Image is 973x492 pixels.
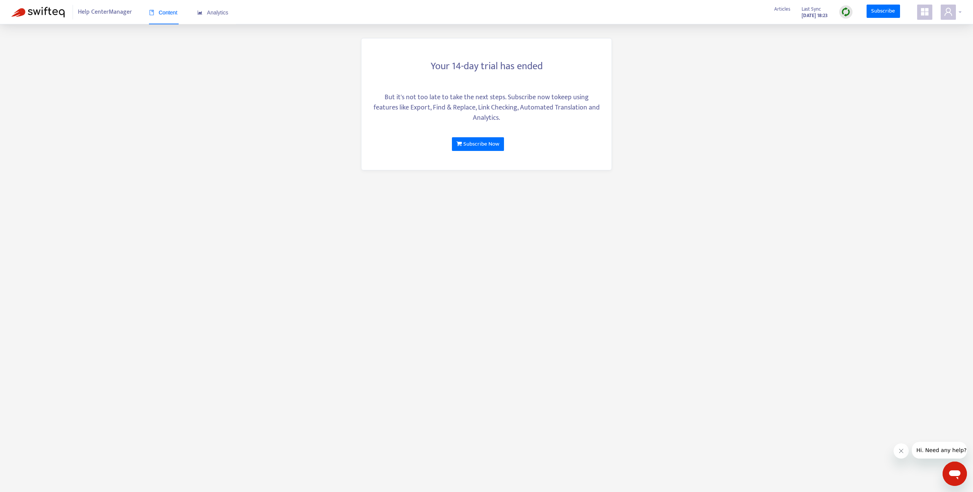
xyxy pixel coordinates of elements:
[197,10,203,15] span: area-chart
[78,5,132,19] span: Help Center Manager
[894,443,909,459] iframe: Close message
[841,7,851,17] img: sync.dc5367851b00ba804db3.png
[867,5,900,18] a: Subscribe
[944,7,953,16] span: user
[802,11,828,20] strong: [DATE] 18:23
[802,5,821,13] span: Last Sync
[373,92,600,123] div: But it's not too late to take the next steps. Subscribe now to keep using features like Export, F...
[149,10,177,16] span: Content
[197,10,228,16] span: Analytics
[373,60,600,73] h3: Your 14-day trial has ended
[149,10,154,15] span: book
[943,462,967,486] iframe: Button to launch messaging window
[920,7,929,16] span: appstore
[774,5,790,13] span: Articles
[11,7,65,17] img: Swifteq
[452,137,504,151] a: Subscribe Now
[912,442,967,459] iframe: Message from company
